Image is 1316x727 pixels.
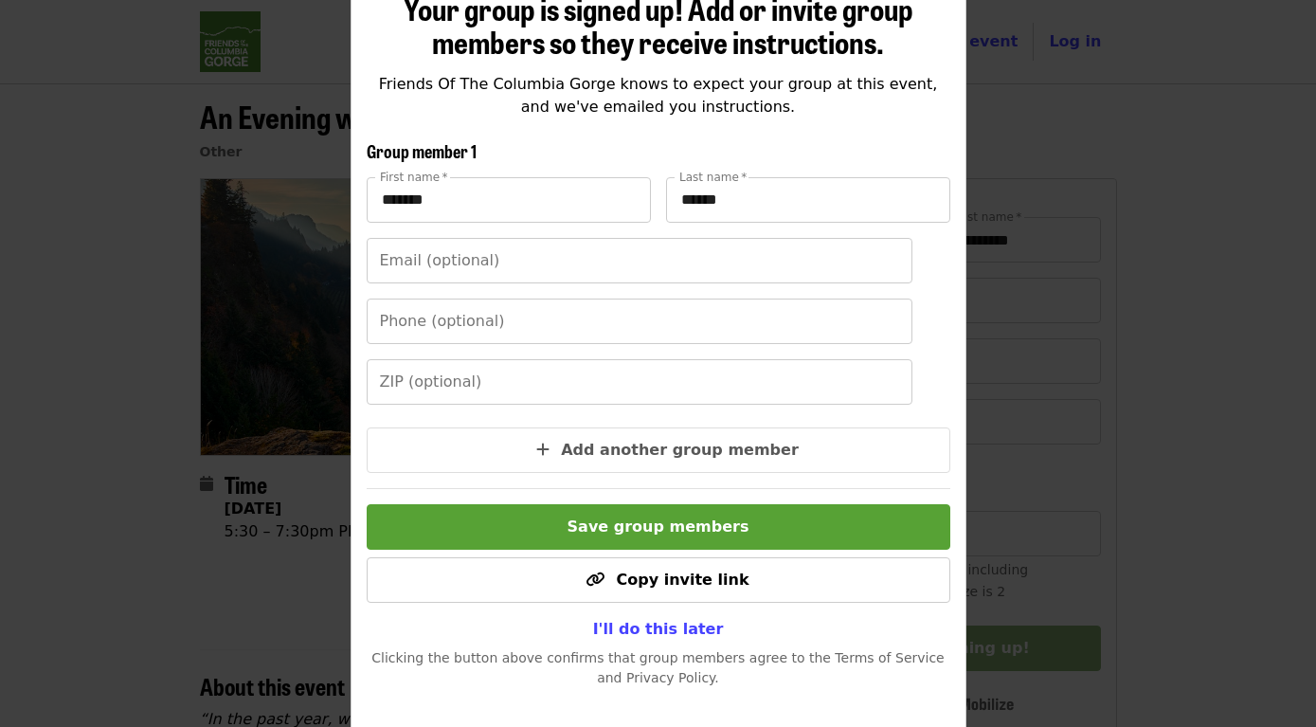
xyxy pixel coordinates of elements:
i: link icon [586,571,604,589]
input: Phone (optional) [367,299,912,344]
input: Last name [666,177,950,223]
span: Add another group member [561,441,799,459]
span: Group member 1 [367,138,477,163]
button: Copy invite link [367,557,950,603]
input: Email (optional) [367,238,912,283]
label: Last name [679,172,747,183]
label: First name [380,172,448,183]
button: Save group members [367,504,950,550]
span: Friends Of The Columbia Gorge knows to expect your group at this event, and we've emailed you ins... [379,75,938,116]
button: I'll do this later [578,610,739,648]
span: I'll do this later [593,620,724,638]
i: plus icon [536,441,550,459]
button: Add another group member [367,427,950,473]
input: ZIP (optional) [367,359,912,405]
span: Clicking the button above confirms that group members agree to the Terms of Service and Privacy P... [371,650,945,685]
input: First name [367,177,651,223]
span: Copy invite link [616,571,748,589]
span: Save group members [568,518,749,536]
